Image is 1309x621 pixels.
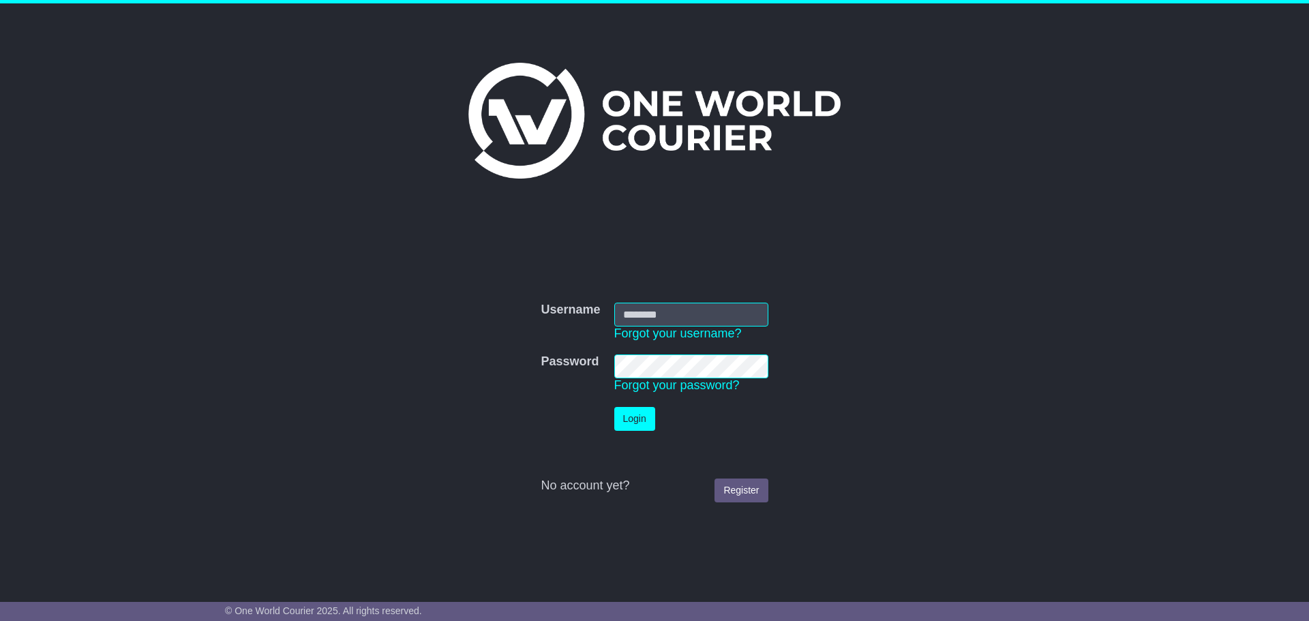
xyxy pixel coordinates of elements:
a: Forgot your username? [614,327,742,340]
label: Password [541,354,599,369]
img: One World [468,63,841,179]
span: © One World Courier 2025. All rights reserved. [225,605,422,616]
a: Forgot your password? [614,378,740,392]
button: Login [614,407,655,431]
div: No account yet? [541,479,768,494]
a: Register [714,479,768,502]
label: Username [541,303,600,318]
